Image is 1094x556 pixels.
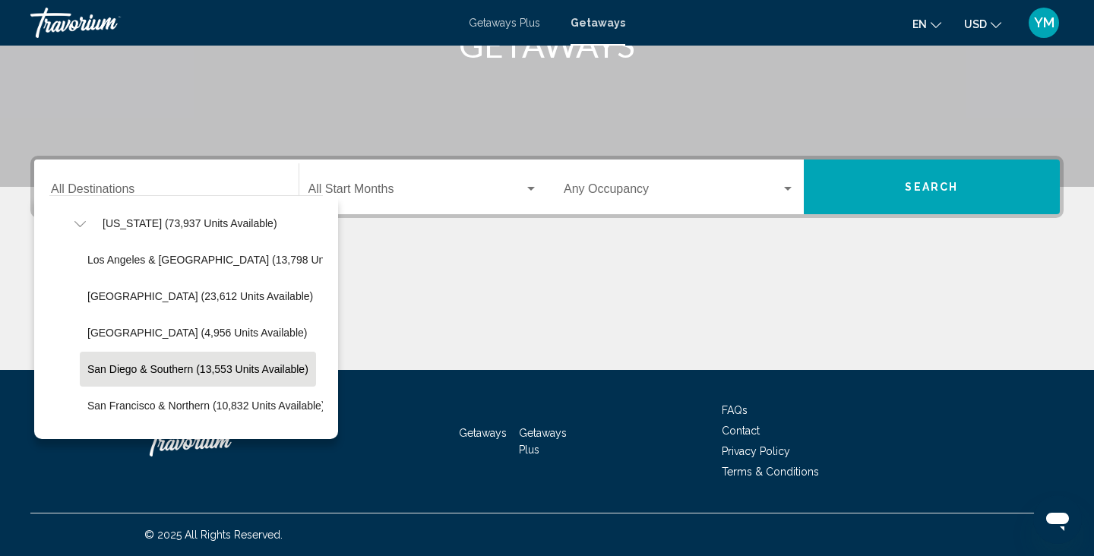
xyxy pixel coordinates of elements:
[103,217,277,229] span: [US_STATE] (73,937 units available)
[571,17,625,29] a: Getaways
[87,400,325,412] span: San Francisco & Northern (10,832 units available)
[144,529,283,541] span: © 2025 All Rights Reserved.
[1034,15,1054,30] span: YM
[95,206,285,241] button: [US_STATE] (73,937 units available)
[459,427,507,439] a: Getaways
[469,17,540,29] a: Getaways Plus
[34,160,1060,214] div: Search widget
[87,363,308,375] span: San Diego & Southern (13,553 units available)
[1033,495,1082,544] iframe: Button to launch messaging window
[912,13,941,35] button: Change language
[87,254,384,266] span: Los Angeles & [GEOGRAPHIC_DATA] (13,798 units available)
[30,8,454,38] a: Travorium
[722,425,760,437] a: Contact
[722,445,790,457] a: Privacy Policy
[722,466,819,478] a: Terms & Conditions
[87,290,313,302] span: [GEOGRAPHIC_DATA] (23,612 units available)
[80,242,392,277] button: Los Angeles & [GEOGRAPHIC_DATA] (13,798 units available)
[964,18,987,30] span: USD
[80,279,321,314] button: [GEOGRAPHIC_DATA] (23,612 units available)
[144,419,296,464] a: Travorium
[80,315,315,350] button: [GEOGRAPHIC_DATA] (4,956 units available)
[722,404,748,416] a: FAQs
[80,388,333,423] button: San Francisco & Northern (10,832 units available)
[964,13,1001,35] button: Change currency
[1024,7,1064,39] button: User Menu
[804,160,1061,214] button: Search
[519,427,567,456] a: Getaways Plus
[65,208,95,239] button: Toggle California (73,937 units available)
[80,425,231,460] button: Other (7,403 units available)
[87,327,307,339] span: [GEOGRAPHIC_DATA] (4,956 units available)
[80,352,316,387] button: San Diego & Southern (13,553 units available)
[912,18,927,30] span: en
[905,182,958,194] span: Search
